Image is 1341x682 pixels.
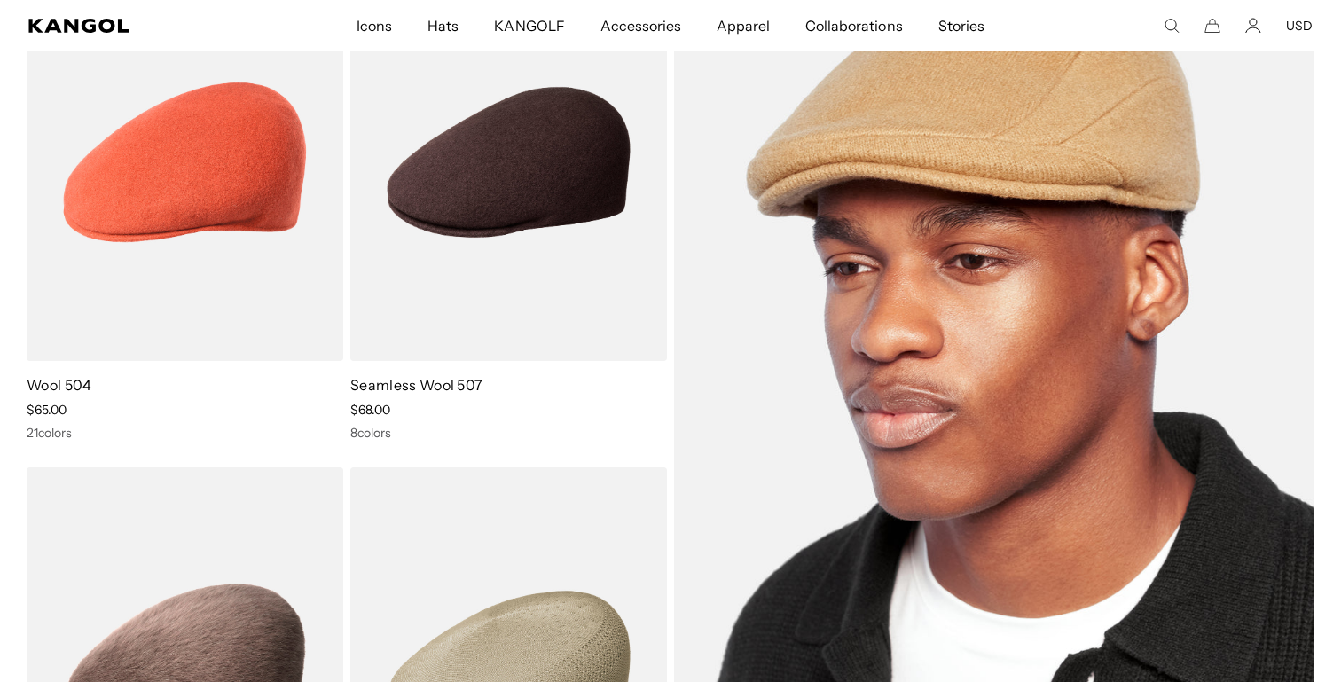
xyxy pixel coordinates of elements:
[350,402,390,418] span: $68.00
[1164,18,1180,34] summary: Search here
[350,376,482,394] a: Seamless Wool 507
[27,376,92,394] a: Wool 504
[350,425,667,441] div: 8 colors
[1204,18,1220,34] button: Cart
[1245,18,1261,34] a: Account
[28,19,235,33] a: Kangol
[1286,18,1313,34] button: USD
[27,402,67,418] span: $65.00
[27,425,343,441] div: 21 colors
